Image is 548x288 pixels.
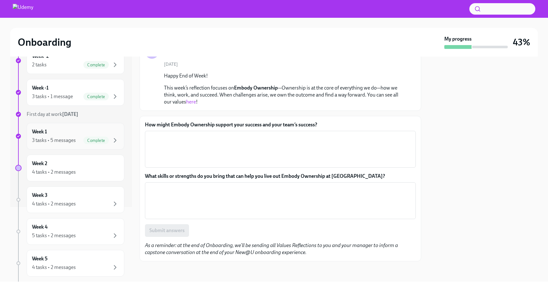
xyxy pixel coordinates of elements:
[32,232,76,239] div: 5 tasks • 2 messages
[32,160,47,167] h6: Week 2
[62,111,78,117] strong: [DATE]
[32,128,47,135] h6: Week 1
[83,138,109,143] span: Complete
[32,137,76,144] div: 3 tasks • 5 messages
[164,61,178,67] span: [DATE]
[32,169,76,176] div: 4 tasks • 2 messages
[27,111,78,117] span: First day at work
[234,85,278,91] strong: Embody Ownership
[15,155,124,181] a: Week 24 tasks • 2 messages
[186,99,196,105] a: here
[32,255,48,262] h6: Week 5
[513,37,530,48] h3: 43%
[145,242,398,255] em: As a reminder: at the end of Onboarding, we'll be sending all Values Reflections to you and your ...
[83,63,109,67] span: Complete
[32,200,76,207] div: 4 tasks • 2 messages
[444,36,472,43] strong: My progress
[15,250,124,277] a: Week 54 tasks • 2 messages
[32,224,48,231] h6: Week 4
[145,173,416,180] label: What skills or strengths do you bring that can help you live out Embody Ownership at [GEOGRAPHIC_...
[15,123,124,150] a: Week 13 tasks • 5 messagesComplete
[83,94,109,99] span: Complete
[15,186,124,213] a: Week 34 tasks • 2 messages
[18,36,71,49] h2: Onboarding
[15,111,124,118] a: First day at work[DATE]
[15,218,124,245] a: Week 45 tasks • 2 messages
[32,84,49,91] h6: Week -1
[164,84,406,105] p: This week’s reflection focuses on —Ownership is at the core of everything we do—how we think, wor...
[32,61,47,68] div: 2 tasks
[32,192,48,199] h6: Week 3
[15,47,124,74] a: Week -22 tasksComplete
[145,121,416,128] label: How might Embody Ownership support your success and your team’s success?
[13,4,33,14] img: Udemy
[164,72,406,79] p: Happy End of Week!
[32,93,73,100] div: 3 tasks • 1 message
[32,264,76,271] div: 4 tasks • 2 messages
[15,79,124,106] a: Week -13 tasks • 1 messageComplete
